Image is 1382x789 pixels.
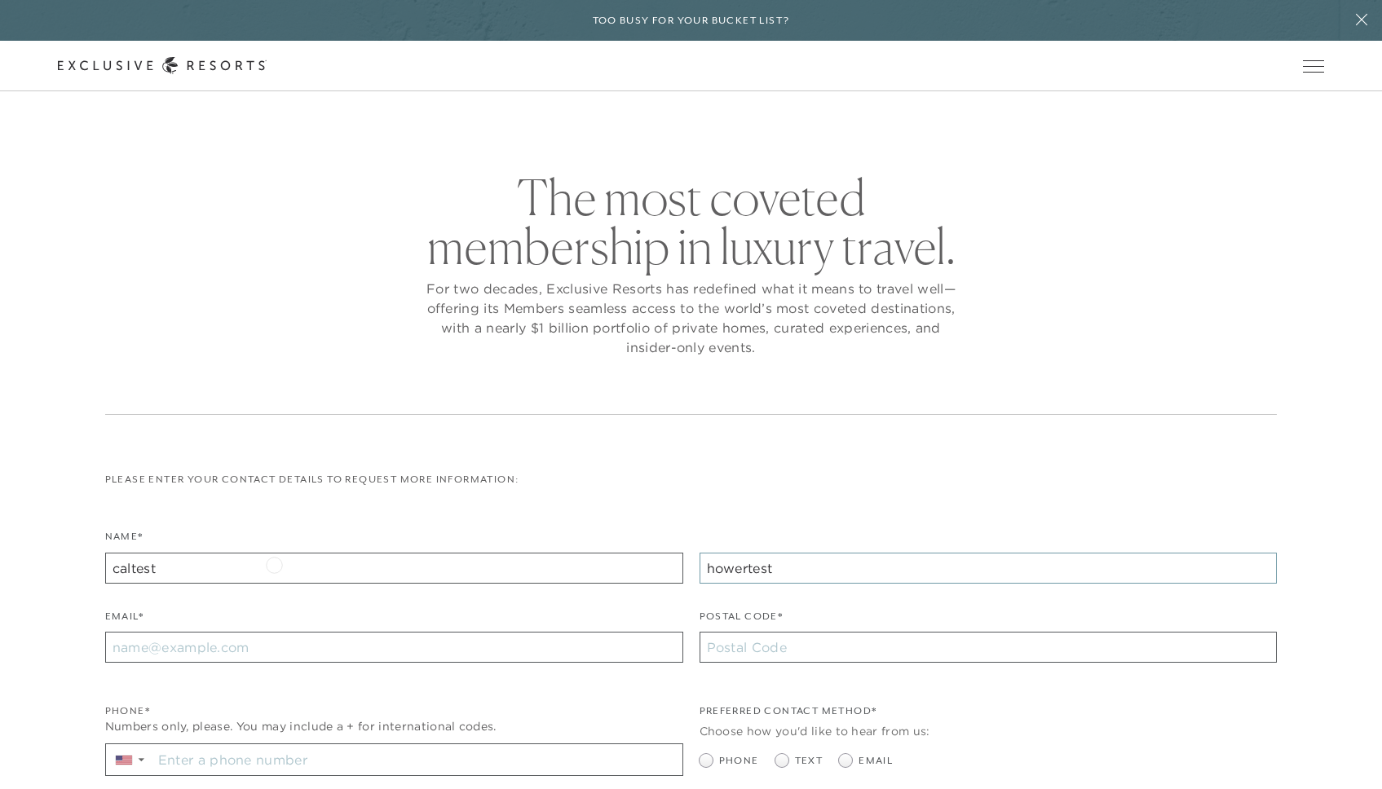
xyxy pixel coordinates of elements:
[105,472,1278,487] p: Please enter your contact details to request more information:
[795,753,823,769] span: Text
[106,744,152,775] div: Country Code Selector
[700,609,784,633] label: Postal Code*
[700,632,1278,663] input: Postal Code
[105,553,683,584] input: First
[1303,60,1324,72] button: Open navigation
[700,553,1278,584] input: Last
[105,529,143,553] label: Name*
[152,744,682,775] input: Enter a phone number
[105,609,143,633] label: Email*
[136,755,147,765] span: ▼
[859,753,893,769] span: Email
[422,173,960,271] h2: The most coveted membership in luxury travel.
[105,718,683,735] div: Numbers only, please. You may include a + for international codes.
[593,13,790,29] h6: Too busy for your bucket list?
[700,703,877,727] legend: Preferred Contact Method*
[422,279,960,357] p: For two decades, Exclusive Resorts has redefined what it means to travel well—offering its Member...
[105,703,683,719] div: Phone*
[105,632,683,663] input: name@example.com
[719,753,759,769] span: Phone
[700,723,1278,740] div: Choose how you'd like to hear from us:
